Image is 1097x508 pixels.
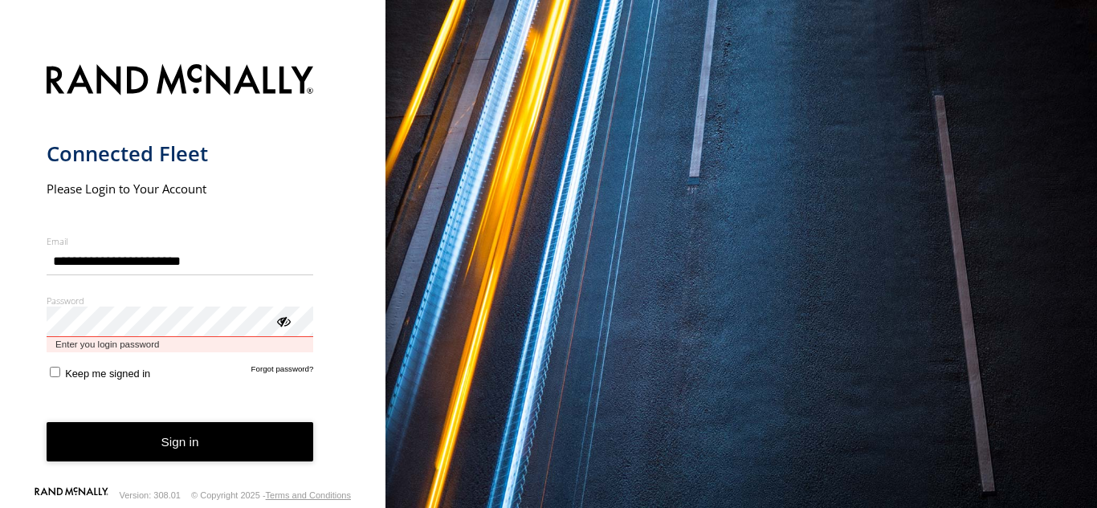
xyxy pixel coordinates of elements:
span: Keep me signed in [65,368,150,380]
label: Email [47,235,314,247]
div: Version: 308.01 [120,490,181,500]
label: Password [47,295,314,307]
a: Terms and Conditions [266,490,351,500]
button: Sign in [47,422,314,461]
h1: Connected Fleet [47,140,314,167]
h2: Please Login to Your Account [47,181,314,197]
div: © Copyright 2025 - [191,490,351,500]
input: Keep me signed in [50,367,60,377]
a: Visit our Website [35,487,108,503]
div: ViewPassword [275,312,291,328]
a: Forgot password? [251,364,314,380]
span: Enter you login password [47,337,314,352]
form: main [47,55,340,487]
img: Rand McNally [47,61,314,102]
